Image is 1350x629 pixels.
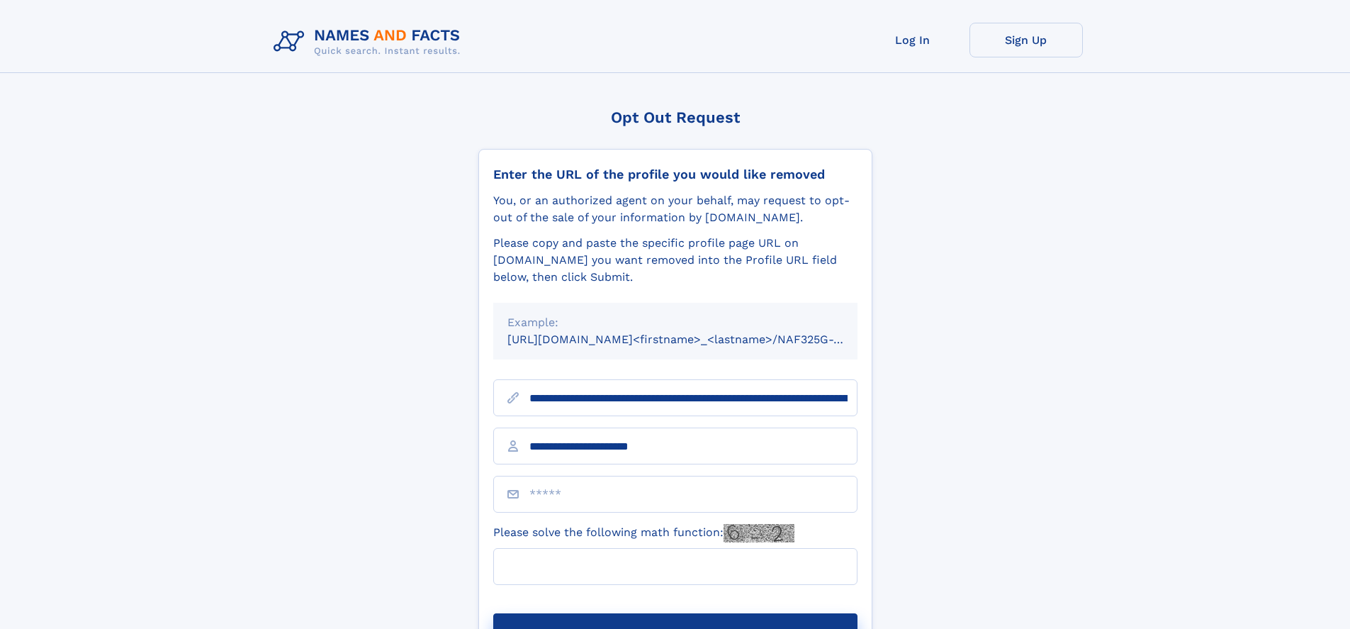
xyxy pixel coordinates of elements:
[493,192,857,226] div: You, or an authorized agent on your behalf, may request to opt-out of the sale of your informatio...
[969,23,1083,57] a: Sign Up
[493,524,794,542] label: Please solve the following math function:
[268,23,472,61] img: Logo Names and Facts
[507,314,843,331] div: Example:
[493,167,857,182] div: Enter the URL of the profile you would like removed
[493,235,857,286] div: Please copy and paste the specific profile page URL on [DOMAIN_NAME] you want removed into the Pr...
[478,108,872,126] div: Opt Out Request
[856,23,969,57] a: Log In
[507,333,884,346] small: [URL][DOMAIN_NAME]<firstname>_<lastname>/NAF325G-xxxxxxxx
